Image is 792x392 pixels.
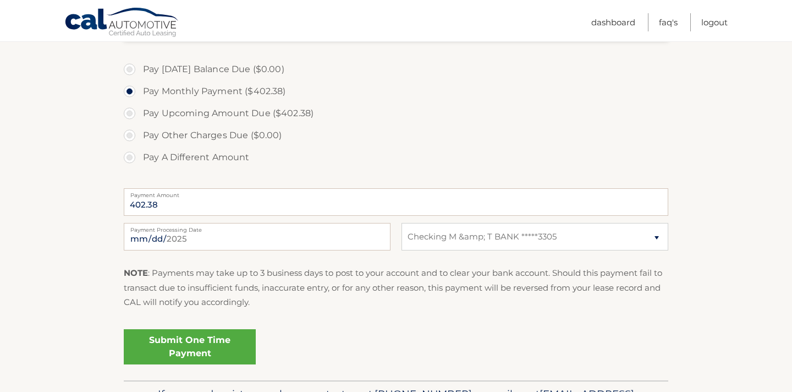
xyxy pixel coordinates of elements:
p: : Payments may take up to 3 business days to post to your account and to clear your bank account.... [124,266,668,309]
a: Dashboard [591,13,635,31]
label: Payment Amount [124,188,668,197]
input: Payment Date [124,223,391,251]
a: Cal Automotive [64,7,180,39]
strong: NOTE [124,268,148,278]
a: Logout [701,13,728,31]
label: Pay A Different Amount [124,146,668,168]
label: Pay Upcoming Amount Due ($402.38) [124,102,668,124]
label: Pay Monthly Payment ($402.38) [124,80,668,102]
label: Payment Processing Date [124,223,391,232]
input: Payment Amount [124,188,668,216]
label: Pay Other Charges Due ($0.00) [124,124,668,146]
label: Pay [DATE] Balance Due ($0.00) [124,58,668,80]
a: Submit One Time Payment [124,329,256,364]
a: FAQ's [659,13,678,31]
